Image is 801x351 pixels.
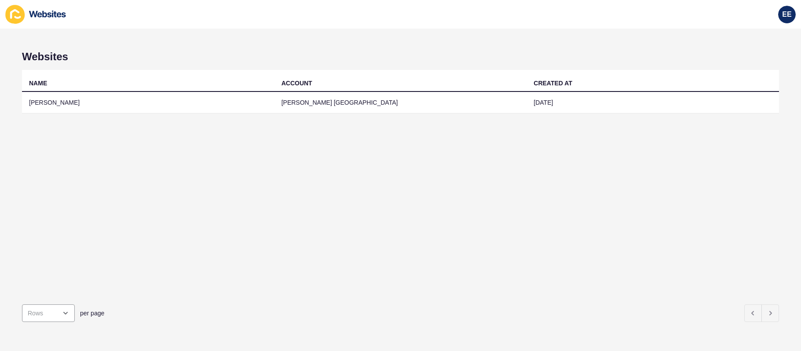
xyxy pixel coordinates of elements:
[782,10,791,19] span: EE
[29,79,47,88] div: NAME
[22,304,75,322] div: open menu
[282,79,312,88] div: ACCOUNT
[22,92,274,113] td: [PERSON_NAME]
[274,92,527,113] td: [PERSON_NAME] [GEOGRAPHIC_DATA]
[534,79,572,88] div: CREATED AT
[80,309,104,318] span: per page
[22,51,779,63] h1: Websites
[527,92,779,113] td: [DATE]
